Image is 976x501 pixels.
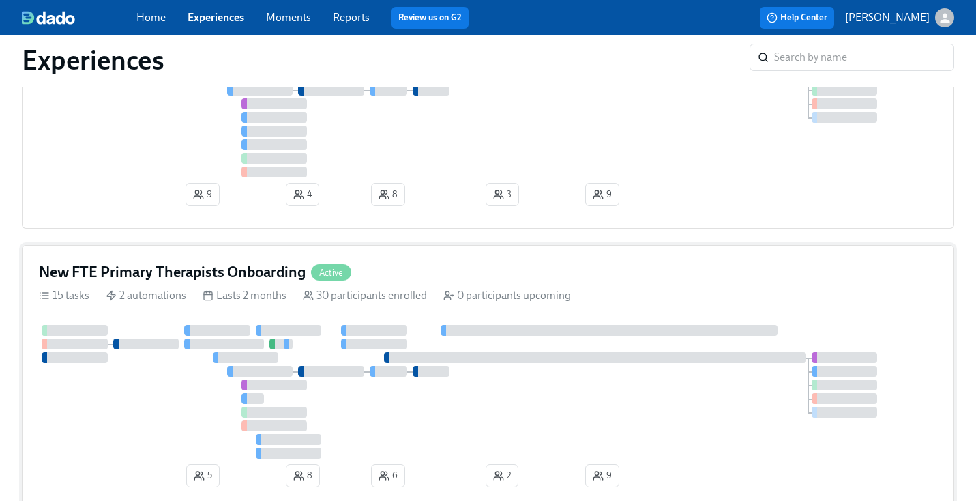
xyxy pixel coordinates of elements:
[286,464,320,487] button: 8
[371,183,405,206] button: 8
[493,469,511,483] span: 2
[293,188,312,201] span: 4
[39,288,89,303] div: 15 tasks
[398,11,462,25] a: Review us on G2
[188,11,244,24] a: Experiences
[186,183,220,206] button: 9
[333,11,370,24] a: Reports
[767,11,827,25] span: Help Center
[486,464,518,487] button: 2
[203,288,286,303] div: Lasts 2 months
[266,11,311,24] a: Moments
[443,288,571,303] div: 0 participants upcoming
[585,183,619,206] button: 9
[593,469,612,483] span: 9
[486,183,519,206] button: 3
[22,11,75,25] img: dado
[774,44,954,71] input: Search by name
[293,469,312,483] span: 8
[186,464,220,487] button: 5
[22,11,136,25] a: dado
[845,10,930,25] p: [PERSON_NAME]
[391,7,469,29] button: Review us on G2
[106,288,186,303] div: 2 automations
[303,288,427,303] div: 30 participants enrolled
[845,8,954,27] button: [PERSON_NAME]
[286,183,319,206] button: 4
[379,188,398,201] span: 8
[379,469,398,483] span: 6
[493,188,512,201] span: 3
[193,188,212,201] span: 9
[760,7,834,29] button: Help Center
[585,464,619,487] button: 9
[39,262,306,283] h4: New FTE Primary Therapists Onboarding
[371,464,405,487] button: 6
[311,268,351,278] span: Active
[593,188,612,201] span: 9
[194,469,212,483] span: 5
[136,11,166,24] a: Home
[22,44,164,76] h1: Experiences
